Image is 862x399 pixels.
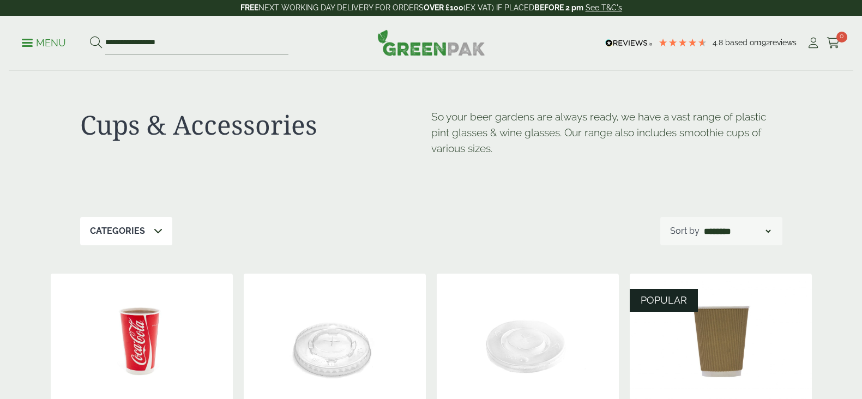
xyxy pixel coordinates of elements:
[605,39,653,47] img: REVIEWS.io
[758,38,770,47] span: 192
[240,3,258,12] strong: FREE
[22,37,66,50] p: Menu
[658,38,707,47] div: 4.8 Stars
[670,225,700,238] p: Sort by
[836,32,847,43] span: 0
[80,109,431,141] h1: Cups & Accessories
[431,109,782,156] p: So your beer gardens are always ready, we have a vast range of plastic pint glasses & wine glasse...
[377,29,485,56] img: GreenPak Supplies
[586,3,622,12] a: See T&C's
[806,38,820,49] i: My Account
[827,35,840,51] a: 0
[725,38,758,47] span: Based on
[90,225,145,238] p: Categories
[641,294,687,306] span: POPULAR
[713,38,725,47] span: 4.8
[22,37,66,47] a: Menu
[770,38,797,47] span: reviews
[534,3,583,12] strong: BEFORE 2 pm
[424,3,463,12] strong: OVER £100
[702,225,773,238] select: Shop order
[827,38,840,49] i: Cart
